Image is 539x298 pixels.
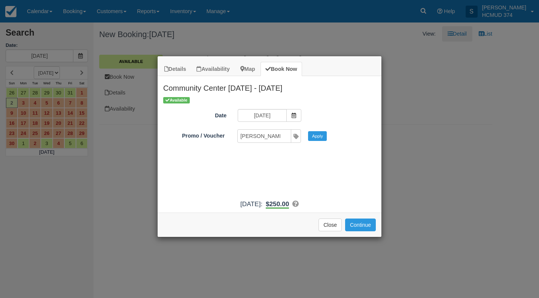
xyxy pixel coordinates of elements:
span: [DATE] [240,200,261,208]
div: Item Modal [158,76,381,208]
button: Apply [308,131,327,141]
b: $250.00 [266,200,289,208]
a: Map [235,62,260,76]
h2: Community Center [DATE] - [DATE] [158,76,381,96]
button: Close [319,219,342,231]
label: Date [158,109,232,120]
div: : [158,199,381,209]
button: Add to Booking [345,219,376,231]
a: Availability [192,62,234,76]
a: Book Now [261,62,302,76]
span: Available [163,97,190,103]
label: Promo / Voucher [158,129,230,140]
a: Details [159,62,191,76]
